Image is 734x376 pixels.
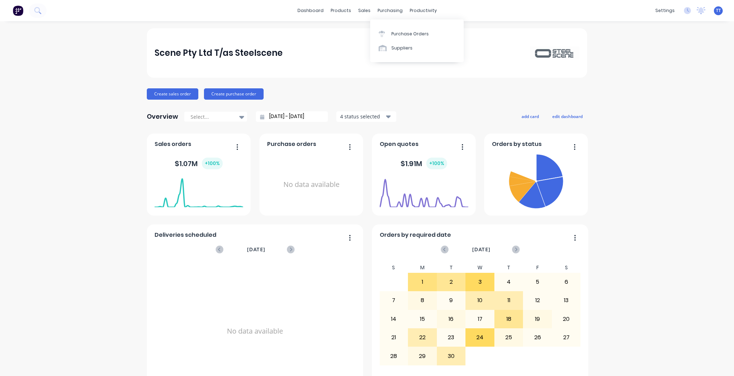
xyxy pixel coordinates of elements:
div: products [327,5,355,16]
div: 29 [408,347,437,365]
div: 9 [437,292,465,309]
div: W [465,263,494,273]
div: sales [355,5,374,16]
div: 1 [408,273,437,291]
div: 4 status selected [340,113,385,120]
button: Create purchase order [204,88,264,100]
div: 8 [408,292,437,309]
div: Scene Pty Ltd T/as Steelscene [155,46,283,60]
a: Suppliers [370,41,464,55]
div: 16 [437,310,465,328]
span: Purchase orders [267,140,316,148]
div: Purchase Orders [391,31,429,37]
div: 26 [523,329,552,346]
div: 23 [437,329,465,346]
div: 25 [495,329,523,346]
div: T [437,263,466,273]
div: 4 [495,273,523,291]
div: 19 [523,310,552,328]
div: 24 [466,329,494,346]
span: TT [716,7,721,14]
button: 4 status selected [336,111,396,122]
span: Sales orders [155,140,191,148]
div: 28 [380,347,408,365]
button: add card [517,112,543,121]
div: 17 [466,310,494,328]
img: Scene Pty Ltd T/as Steelscene [530,47,579,59]
span: Deliveries scheduled [155,231,216,239]
div: productivity [406,5,440,16]
div: 18 [495,310,523,328]
div: 27 [552,329,580,346]
div: $ 1.07M [175,158,223,169]
span: Orders by status [492,140,542,148]
span: Orders by required date [380,231,451,239]
button: Create sales order [147,88,198,100]
div: $ 1.91M [401,158,447,169]
div: 2 [437,273,465,291]
div: M [408,263,437,273]
div: 22 [408,329,437,346]
div: 7 [380,292,408,309]
div: + 100 % [202,158,223,169]
div: S [379,263,408,273]
div: 14 [380,310,408,328]
div: 12 [523,292,552,309]
div: 5 [523,273,552,291]
a: dashboard [294,5,327,16]
div: 11 [495,292,523,309]
div: 20 [552,310,580,328]
div: + 100 % [426,158,447,169]
div: 10 [466,292,494,309]
img: Factory [13,5,23,16]
span: [DATE] [247,246,265,253]
div: 30 [437,347,465,365]
div: F [523,263,552,273]
div: S [552,263,581,273]
div: 15 [408,310,437,328]
div: No data available [267,151,356,218]
div: 21 [380,329,408,346]
div: Overview [147,110,178,124]
div: 13 [552,292,580,309]
button: edit dashboard [548,112,587,121]
div: T [494,263,523,273]
span: [DATE] [472,246,491,253]
span: Open quotes [380,140,419,148]
div: purchasing [374,5,406,16]
div: settings [652,5,678,16]
div: 6 [552,273,580,291]
a: Purchase Orders [370,27,464,41]
div: 3 [466,273,494,291]
div: Suppliers [391,45,413,51]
